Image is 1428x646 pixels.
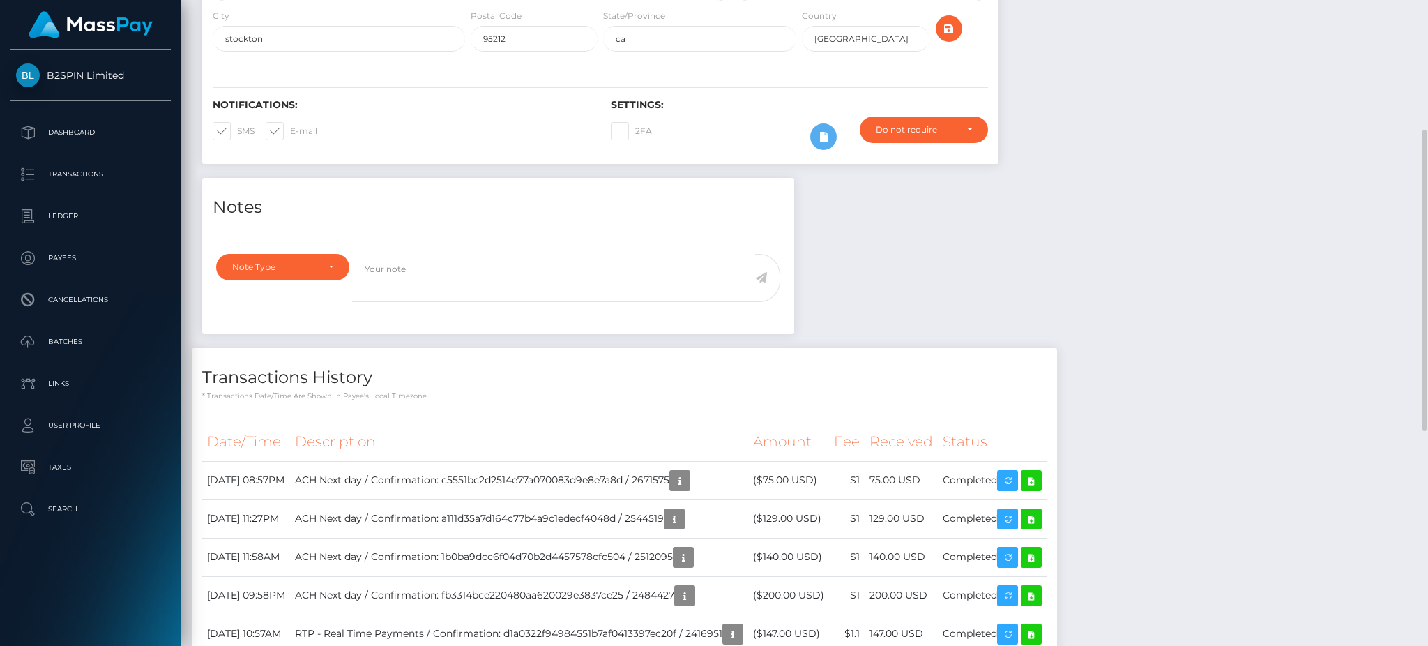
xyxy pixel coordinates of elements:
[603,10,665,22] label: State/Province
[938,499,1047,538] td: Completed
[748,461,829,499] td: ($75.00 USD)
[16,415,165,436] p: User Profile
[290,576,748,615] td: ACH Next day / Confirmation: fb3314bce220480aa620029e3837ce25 / 2484427
[213,10,229,22] label: City
[938,461,1047,499] td: Completed
[10,408,171,443] a: User Profile
[829,576,865,615] td: $1
[611,99,988,111] h6: Settings:
[232,262,317,273] div: Note Type
[213,99,590,111] h6: Notifications:
[16,122,165,143] p: Dashboard
[216,254,349,280] button: Note Type
[748,423,829,461] th: Amount
[29,11,153,38] img: MassPay Logo
[865,461,938,499] td: 75.00 USD
[802,10,837,22] label: Country
[10,69,171,82] span: B2SPIN Limited
[202,576,290,615] td: [DATE] 09:58PM
[10,450,171,485] a: Taxes
[471,10,522,22] label: Postal Code
[865,576,938,615] td: 200.00 USD
[16,63,40,87] img: B2SPIN Limited
[10,492,171,527] a: Search
[16,206,165,227] p: Ledger
[10,324,171,359] a: Batches
[938,576,1047,615] td: Completed
[10,115,171,150] a: Dashboard
[16,331,165,352] p: Batches
[10,157,171,192] a: Transactions
[829,423,865,461] th: Fee
[748,499,829,538] td: ($129.00 USD)
[860,117,988,143] button: Do not require
[10,366,171,401] a: Links
[202,366,1047,390] h4: Transactions History
[290,461,748,499] td: ACH Next day / Confirmation: c5551bc2d2514e77a070083d9e8e7a8d / 2671575
[865,538,938,576] td: 140.00 USD
[16,499,165,520] p: Search
[290,538,748,576] td: ACH Next day / Confirmation: 1b0ba9dcc6f04d70b2d4457578cfc504 / 2512095
[16,248,165,269] p: Payees
[16,373,165,394] p: Links
[213,122,255,140] label: SMS
[290,499,748,538] td: ACH Next day / Confirmation: a111d35a7d164c77b4a9c1edecf4048d / 2544519
[202,538,290,576] td: [DATE] 11:58AM
[748,538,829,576] td: ($140.00 USD)
[266,122,317,140] label: E-mail
[202,499,290,538] td: [DATE] 11:27PM
[829,499,865,538] td: $1
[16,457,165,478] p: Taxes
[10,199,171,234] a: Ledger
[10,241,171,276] a: Payees
[829,461,865,499] td: $1
[290,423,748,461] th: Description
[202,391,1047,401] p: * Transactions date/time are shown in payee's local timezone
[10,283,171,317] a: Cancellations
[202,461,290,499] td: [DATE] 08:57PM
[938,538,1047,576] td: Completed
[748,576,829,615] td: ($200.00 USD)
[16,164,165,185] p: Transactions
[213,195,784,220] h4: Notes
[865,423,938,461] th: Received
[938,423,1047,461] th: Status
[202,423,290,461] th: Date/Time
[876,124,956,135] div: Do not require
[865,499,938,538] td: 129.00 USD
[16,290,165,310] p: Cancellations
[829,538,865,576] td: $1
[611,122,652,140] label: 2FA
